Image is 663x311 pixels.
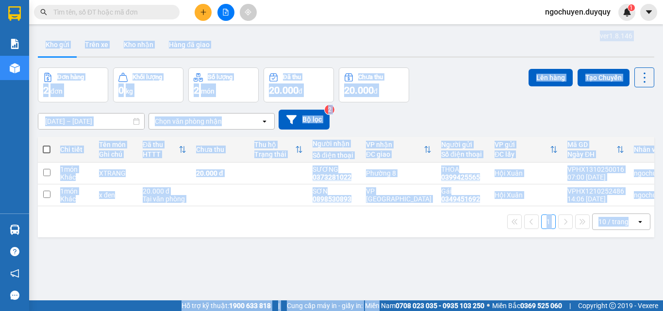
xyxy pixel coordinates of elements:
[10,269,19,278] span: notification
[254,150,295,158] div: Trạng thái
[38,114,144,129] input: Select a date range.
[541,214,556,229] button: 1
[60,165,89,173] div: 1 món
[490,137,563,163] th: Toggle SortBy
[60,195,89,203] div: Khác
[83,20,161,32] div: SƯƠNG
[563,137,629,163] th: Toggle SortBy
[143,150,179,158] div: HTTT
[567,141,616,148] div: Mã GD
[143,195,186,203] div: Tại văn phòng
[366,169,431,177] div: Phường 8
[60,173,89,181] div: Khác
[396,302,484,310] strong: 0708 023 035 - 0935 103 250
[8,20,76,32] div: THOA
[441,187,485,195] div: Gái
[249,137,308,163] th: Toggle SortBy
[188,67,259,102] button: Số lượng2món
[143,187,186,195] div: 20.000 đ
[208,74,232,81] div: Số lượng
[313,187,356,195] div: SƠN
[53,7,168,17] input: Tìm tên, số ĐT hoặc mã đơn
[366,187,431,203] div: VP [GEOGRAPHIC_DATA]
[279,110,330,130] button: Bộ lọc
[10,39,20,49] img: solution-icon
[82,51,162,75] div: 20.000
[287,300,363,311] span: Cung cấp máy in - giấy in:
[254,141,295,148] div: Thu hộ
[83,8,161,20] div: Phường 8
[217,4,234,21] button: file-add
[50,87,63,95] span: đơn
[339,67,409,102] button: Chưa thu20.000đ
[358,74,383,81] div: Chưa thu
[182,300,271,311] span: Hỗ trợ kỹ thuật:
[113,67,183,102] button: Khối lượng0kg
[313,151,356,159] div: Số điện thoại
[38,33,77,56] button: Kho gửi
[567,150,616,158] div: Ngày ĐH
[83,9,106,19] span: Nhận:
[196,146,245,153] div: Chưa thu
[161,33,217,56] button: Hàng đã giao
[344,84,374,96] span: 20.000
[99,169,133,177] div: XTRANG
[143,141,179,148] div: Đã thu
[313,140,356,147] div: Người nhận
[8,6,21,21] img: logo-vxr
[118,84,124,96] span: 0
[495,169,558,177] div: Hội Xuân
[201,87,215,95] span: món
[126,87,133,95] span: kg
[366,150,424,158] div: ĐC giao
[495,141,550,148] div: VP gửi
[567,173,624,181] div: 07:00 [DATE]
[261,117,268,125] svg: open
[441,173,480,181] div: 0399425565
[38,67,108,102] button: Đơn hàng2đơn
[200,9,207,16] span: plus
[278,300,280,311] span: |
[529,69,573,86] button: Lên hàng
[264,67,334,102] button: Đã thu20.000đ
[441,165,485,173] div: THOA
[240,4,257,21] button: aim
[578,69,630,86] button: Tạo Chuyến
[155,116,222,126] div: Chọn văn phòng nhận
[10,225,20,235] img: warehouse-icon
[492,300,562,311] span: Miền Bắc
[495,150,550,158] div: ĐC lấy
[138,137,191,163] th: Toggle SortBy
[366,141,424,148] div: VP nhận
[83,32,161,45] div: 0373281022
[628,4,635,11] sup: 1
[57,74,84,81] div: Đơn hàng
[269,84,298,96] span: 20.000
[194,84,199,96] span: 2
[60,187,89,195] div: 1 món
[10,291,19,300] span: message
[99,150,133,158] div: Ghi chú
[567,187,624,195] div: VPHX1210252486
[598,217,629,227] div: 10 / trang
[365,300,484,311] span: Miền Nam
[313,165,356,173] div: SƯƠNG
[645,8,653,16] span: caret-down
[600,31,632,41] div: ver 1.8.146
[609,302,616,309] span: copyright
[630,4,633,11] span: 1
[361,137,436,163] th: Toggle SortBy
[116,33,161,56] button: Kho nhận
[43,84,49,96] span: 2
[567,195,624,203] div: 14:06 [DATE]
[623,8,631,16] img: icon-new-feature
[40,9,47,16] span: search
[567,165,624,173] div: VPHX1310250016
[441,195,480,203] div: 0349451692
[60,146,89,153] div: Chi tiết
[229,302,271,310] strong: 1900 633 818
[441,150,485,158] div: Số điện thoại
[245,9,251,16] span: aim
[10,63,20,73] img: warehouse-icon
[283,74,301,81] div: Đã thu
